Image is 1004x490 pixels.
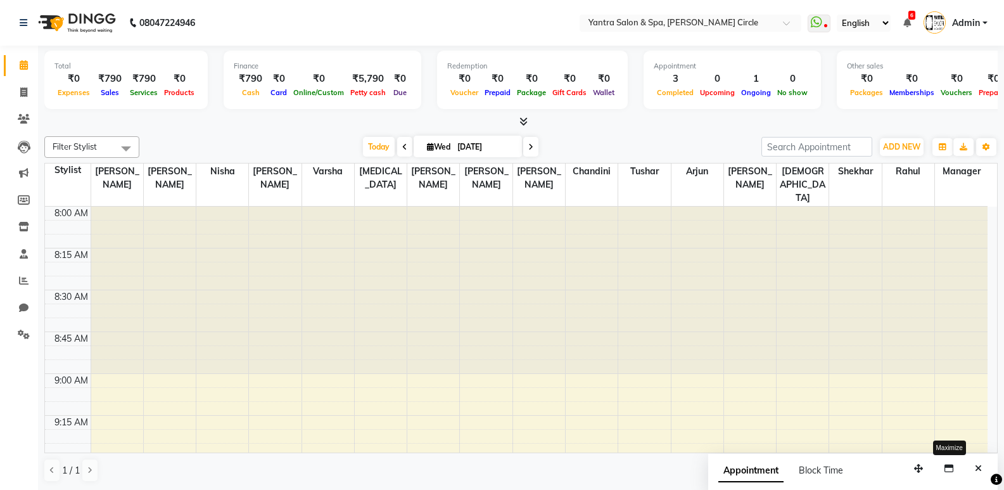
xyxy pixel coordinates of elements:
input: 2025-09-03 [454,138,517,157]
span: Package [514,88,549,97]
span: Admin [952,16,980,30]
span: Online/Custom [290,88,347,97]
div: 9:00 AM [52,374,91,387]
div: ₹0 [389,72,411,86]
div: ₹0 [514,72,549,86]
span: [MEDICAL_DATA] [355,164,407,193]
button: Close [969,459,988,479]
span: Manager [935,164,988,179]
div: ₹0 [161,72,198,86]
span: ADD NEW [883,142,920,152]
span: Rahul [882,164,934,179]
div: ₹0 [937,72,975,86]
span: Expenses [54,88,93,97]
span: Varsha [302,164,354,179]
div: Total [54,61,198,72]
span: Tushar [618,164,670,179]
div: ₹0 [54,72,93,86]
div: ₹0 [886,72,937,86]
div: Maximize [933,441,966,455]
div: 9:15 AM [52,416,91,429]
span: Cash [239,88,263,97]
div: 1 [738,72,774,86]
span: Arjun [671,164,723,179]
span: Chandini [566,164,618,179]
span: Wallet [590,88,618,97]
span: 6 [908,11,915,20]
span: Block Time [799,465,843,476]
span: Sales [98,88,122,97]
span: Voucher [447,88,481,97]
span: Upcoming [697,88,738,97]
span: Filter Stylist [53,141,97,152]
span: Packages [847,88,886,97]
div: ₹0 [481,72,514,86]
div: Finance [234,61,411,72]
img: logo [32,5,119,41]
div: 0 [774,72,811,86]
span: [PERSON_NAME] [513,164,565,193]
a: 6 [903,17,911,29]
input: Search Appointment [761,137,872,157]
div: ₹0 [549,72,590,86]
div: 8:00 AM [52,207,91,220]
span: No show [774,88,811,97]
span: Petty cash [347,88,389,97]
span: Nisha [196,164,248,179]
div: 3 [654,72,697,86]
span: [PERSON_NAME] [460,164,512,193]
div: 8:45 AM [52,332,91,345]
div: Redemption [447,61,618,72]
span: [DEMOGRAPHIC_DATA] [777,164,829,206]
span: [PERSON_NAME] [91,164,143,193]
div: 0 [697,72,738,86]
div: ₹0 [447,72,481,86]
span: Vouchers [937,88,975,97]
div: ₹0 [267,72,290,86]
div: Stylist [45,164,91,177]
span: Today [363,137,395,157]
span: Products [161,88,198,97]
div: ₹790 [234,72,267,86]
img: Admin [924,11,946,34]
span: Card [267,88,290,97]
span: Completed [654,88,697,97]
b: 08047224946 [139,5,195,41]
div: Appointment [654,61,811,72]
span: [PERSON_NAME] [407,164,459,193]
div: ₹790 [93,72,127,86]
span: Services [127,88,161,97]
div: ₹0 [290,72,347,86]
span: [PERSON_NAME] [724,164,776,193]
span: Due [390,88,410,97]
span: Shekhar [829,164,881,179]
span: Prepaid [481,88,514,97]
span: Wed [424,142,454,152]
div: ₹790 [127,72,161,86]
div: ₹5,790 [347,72,389,86]
span: 1 / 1 [62,464,80,477]
div: ₹0 [590,72,618,86]
span: [PERSON_NAME] [144,164,196,193]
div: 8:30 AM [52,290,91,304]
span: Gift Cards [549,88,590,97]
span: Appointment [718,460,784,482]
button: ADD NEW [880,138,924,156]
span: Memberships [886,88,937,97]
span: Ongoing [738,88,774,97]
span: [PERSON_NAME] [249,164,301,193]
div: ₹0 [847,72,886,86]
div: 8:15 AM [52,248,91,262]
